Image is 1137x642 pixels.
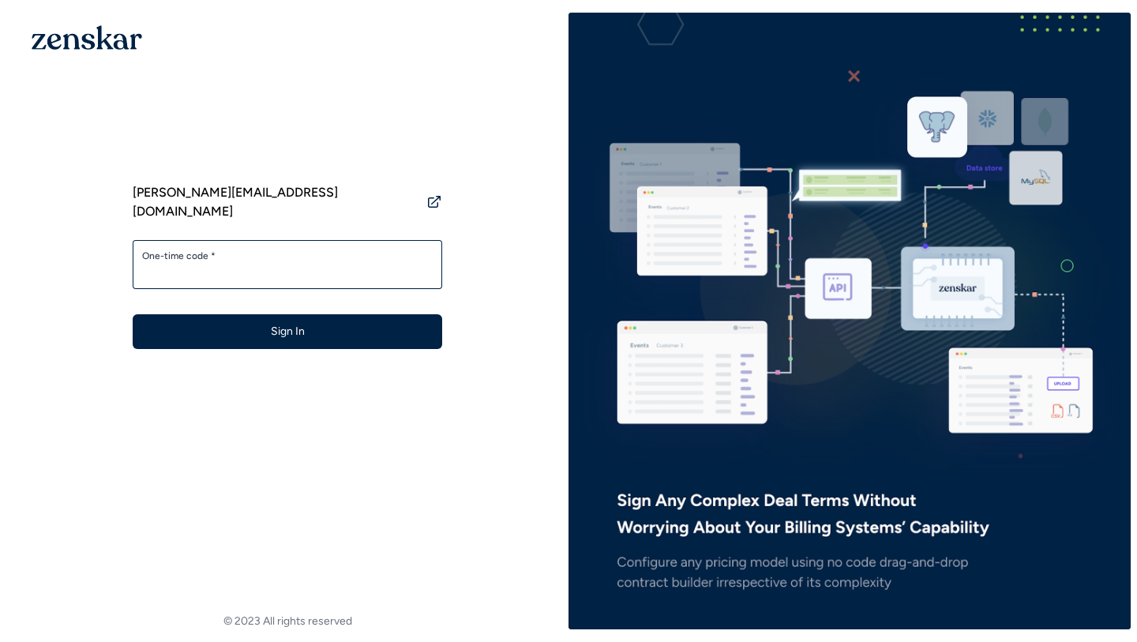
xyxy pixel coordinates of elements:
label: One-time code * [142,250,433,262]
footer: © 2023 All rights reserved [6,614,568,629]
img: 1OGAJ2xQqyY4LXKgY66KYq0eOWRCkrZdAb3gUhuVAqdWPZE9SRJmCz+oDMSn4zDLXe31Ii730ItAGKgCKgCCgCikA4Av8PJUP... [32,25,142,50]
span: [PERSON_NAME][EMAIL_ADDRESS][DOMAIN_NAME] [133,183,420,221]
button: Sign In [133,314,442,349]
